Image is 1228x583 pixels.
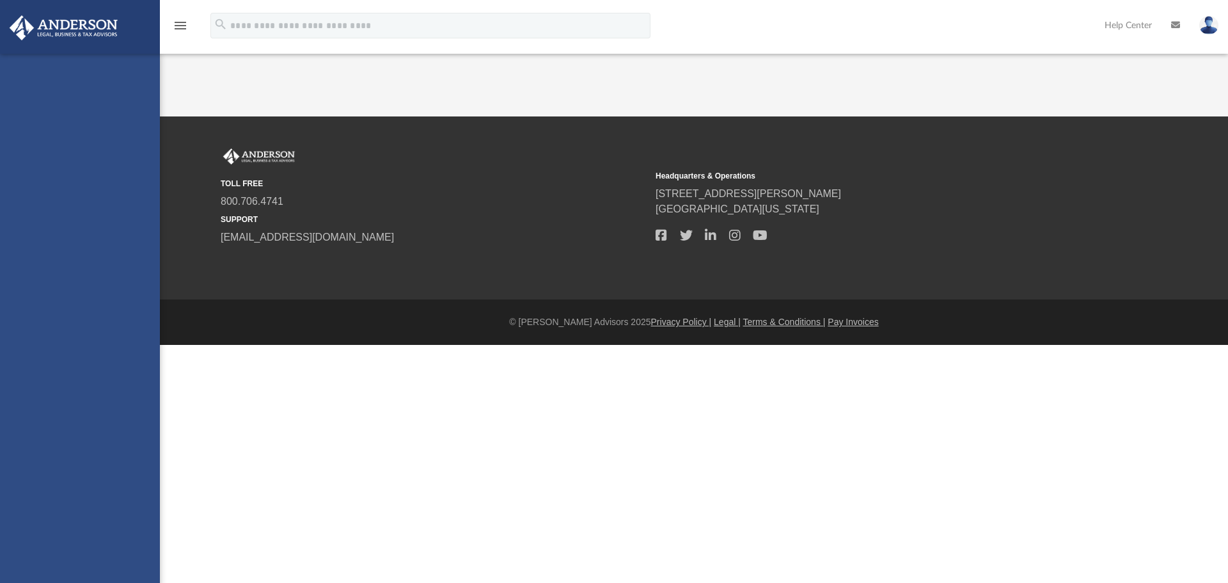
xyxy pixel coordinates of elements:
a: 800.706.4741 [221,196,283,207]
img: Anderson Advisors Platinum Portal [6,15,122,40]
a: Privacy Policy | [651,317,712,327]
a: Pay Invoices [828,317,878,327]
img: Anderson Advisors Platinum Portal [221,148,297,165]
a: [GEOGRAPHIC_DATA][US_STATE] [656,204,819,214]
small: Headquarters & Operations [656,170,1082,182]
img: User Pic [1199,16,1218,35]
a: [EMAIL_ADDRESS][DOMAIN_NAME] [221,232,394,243]
i: search [214,17,228,31]
div: © [PERSON_NAME] Advisors 2025 [160,315,1228,329]
i: menu [173,18,188,33]
a: Terms & Conditions | [743,317,826,327]
a: Legal | [714,317,741,327]
a: menu [173,24,188,33]
small: TOLL FREE [221,178,647,189]
small: SUPPORT [221,214,647,225]
a: [STREET_ADDRESS][PERSON_NAME] [656,188,841,199]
